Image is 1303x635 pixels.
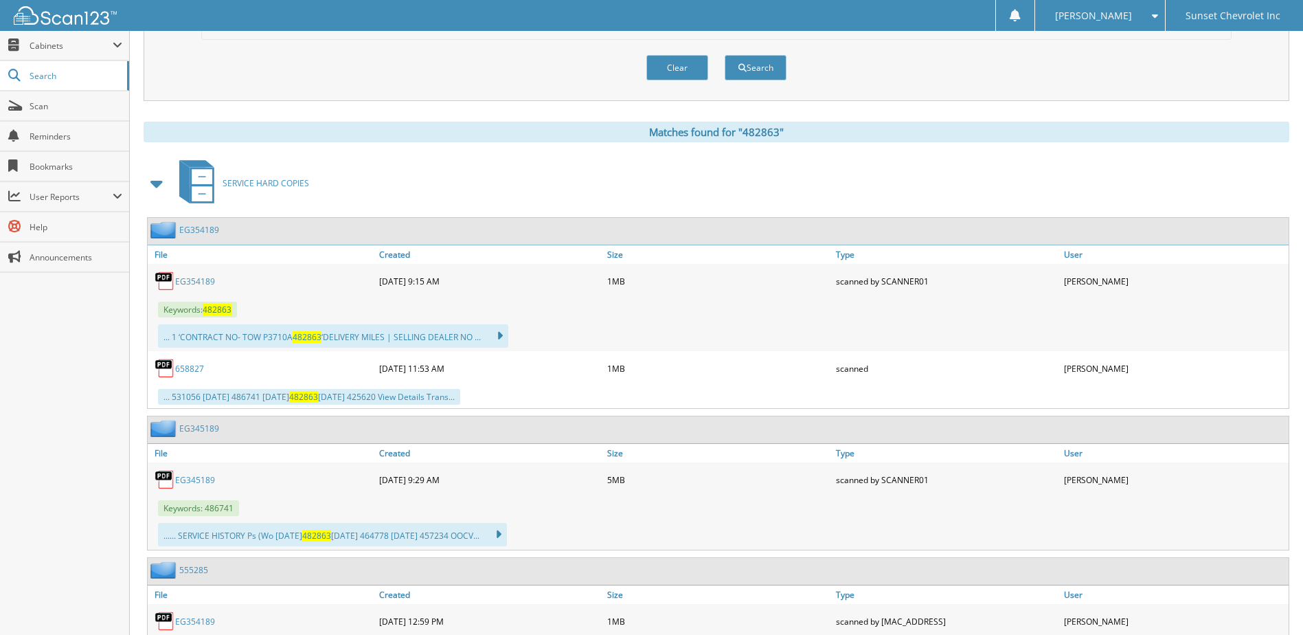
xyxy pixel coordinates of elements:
a: User [1061,586,1289,604]
span: Search [30,70,120,82]
div: ... 1 ‘CONTRACT NO- TOW P3710A ‘DELIVERY MILES | SELLING DEALER NO ... [158,324,508,348]
span: Help [30,221,122,233]
div: scanned [832,355,1061,382]
a: SERVICE HARD COPIES [171,156,309,210]
div: ...... SERVICE HISTORY Ps (Wo [DATE] [DATE] 464778 [DATE] 457234 OOCV... [158,523,507,546]
span: SERVICE HARD COPIES [223,177,309,189]
div: 1MB [604,355,832,382]
div: scanned by SCANNER01 [832,267,1061,295]
span: Bookmarks [30,161,122,172]
span: User Reports [30,191,113,203]
img: PDF.png [155,469,175,490]
div: 5MB [604,466,832,493]
a: EG345189 [179,423,219,434]
div: scanned by SCANNER01 [832,466,1061,493]
div: [DATE] 11:53 AM [376,355,604,382]
div: [PERSON_NAME] [1061,608,1289,635]
div: ... 531056 [DATE] 486741 [DATE] [DATE] 425620 View Details Trans... [158,389,460,405]
img: PDF.png [155,611,175,632]
img: folder2.png [150,420,179,437]
a: Type [832,444,1061,463]
a: Created [376,245,604,264]
a: File [148,444,376,463]
span: Announcements [30,252,122,263]
a: Size [604,586,832,604]
iframe: Chat Widget [1234,569,1303,635]
a: Created [376,444,604,463]
a: File [148,586,376,604]
a: Size [604,444,832,463]
a: Type [832,586,1061,604]
span: Reminders [30,131,122,142]
div: [PERSON_NAME] [1061,466,1289,493]
a: Type [832,245,1061,264]
div: [DATE] 9:15 AM [376,267,604,295]
a: File [148,245,376,264]
a: Created [376,586,604,604]
span: 482863 [302,530,331,542]
span: Scan [30,100,122,112]
span: 482863 [203,304,231,315]
div: scanned by [MAC_ADDRESS] [832,608,1061,635]
img: folder2.png [150,561,179,579]
span: 482863 [293,331,321,343]
img: folder2.png [150,221,179,238]
span: Keywords: 486741 [158,500,239,516]
a: EG345189 [175,474,215,486]
span: Cabinets [30,40,113,52]
a: 555285 [179,564,208,576]
div: [DATE] 9:29 AM [376,466,604,493]
a: User [1061,245,1289,264]
div: [DATE] 12:59 PM [376,608,604,635]
div: [PERSON_NAME] [1061,355,1289,382]
span: 482863 [289,391,318,403]
img: PDF.png [155,271,175,291]
button: Search [725,55,786,80]
div: 1MB [604,267,832,295]
span: [PERSON_NAME] [1055,12,1132,20]
span: Sunset Chevrolet Inc [1186,12,1280,20]
a: Size [604,245,832,264]
a: EG354189 [179,224,219,236]
a: User [1061,444,1289,463]
a: 658827 [175,363,204,375]
div: [PERSON_NAME] [1061,267,1289,295]
button: Clear [646,55,708,80]
span: Keywords: [158,302,237,317]
a: EG354189 [175,616,215,627]
a: EG354189 [175,276,215,287]
div: Matches found for "482863" [144,122,1289,142]
img: PDF.png [155,358,175,379]
img: scan123-logo-white.svg [14,6,117,25]
div: 1MB [604,608,832,635]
